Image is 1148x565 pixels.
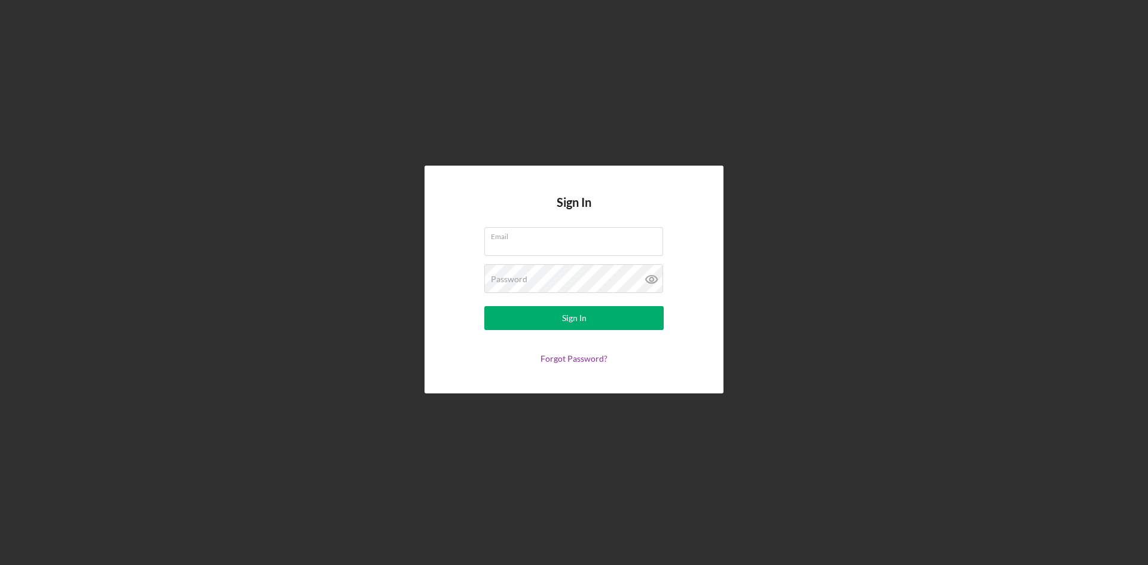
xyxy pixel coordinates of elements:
a: Forgot Password? [541,353,607,364]
h4: Sign In [557,196,591,227]
label: Password [491,274,527,284]
button: Sign In [484,306,664,330]
label: Email [491,228,663,241]
div: Sign In [562,306,587,330]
